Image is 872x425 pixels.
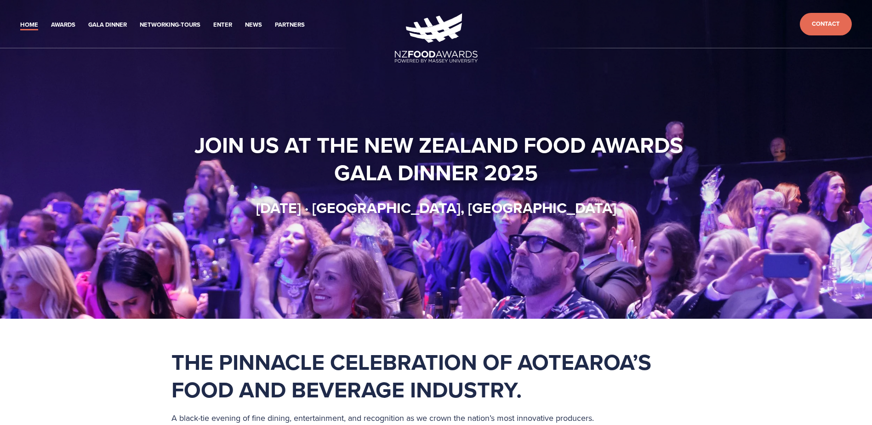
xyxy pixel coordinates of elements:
a: Home [20,20,38,30]
a: Partners [275,20,305,30]
a: News [245,20,262,30]
a: Networking-Tours [140,20,200,30]
a: Gala Dinner [88,20,127,30]
a: Contact [800,13,852,35]
strong: [DATE] · [GEOGRAPHIC_DATA], [GEOGRAPHIC_DATA] [256,197,616,218]
a: Awards [51,20,75,30]
strong: Join us at the New Zealand Food Awards Gala Dinner 2025 [194,129,689,189]
a: Enter [213,20,232,30]
h1: The pinnacle celebration of Aotearoa’s food and beverage industry. [171,348,701,403]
